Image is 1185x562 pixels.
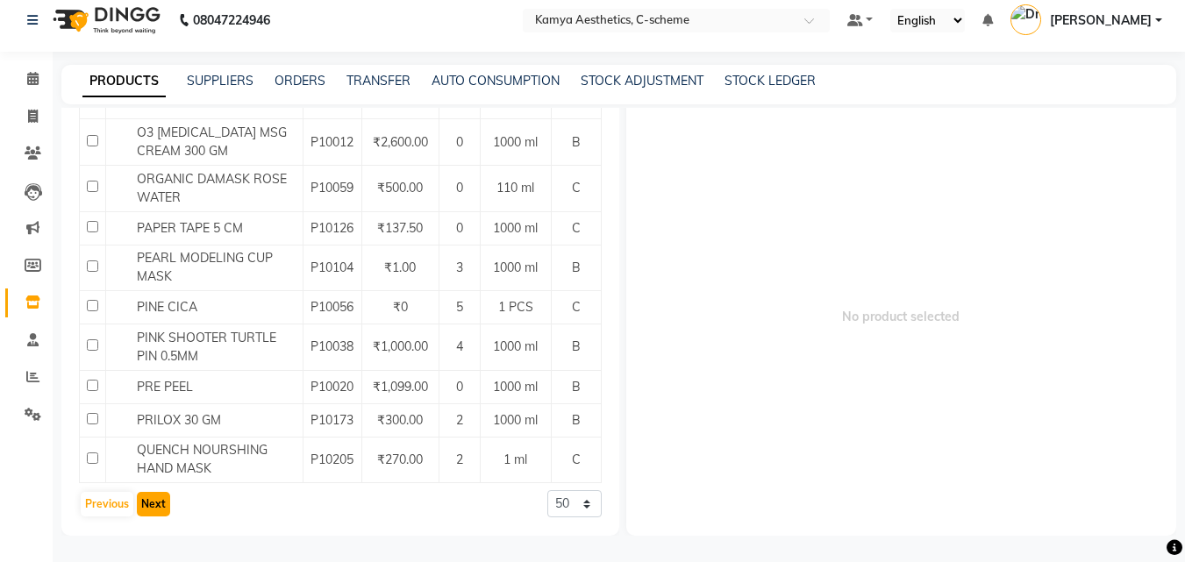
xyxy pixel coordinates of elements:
[137,379,193,395] span: PRE PEEL
[137,299,197,315] span: PINE CICA
[1050,11,1152,30] span: [PERSON_NAME]
[311,134,353,150] span: P10012
[187,73,253,89] a: SUPPLIERS
[377,452,423,467] span: ₹270.00
[456,180,463,196] span: 0
[311,379,353,395] span: P10020
[311,299,353,315] span: P10056
[572,260,581,275] span: B
[725,73,816,89] a: STOCK LEDGER
[275,73,325,89] a: ORDERS
[493,260,538,275] span: 1000 ml
[493,338,538,354] span: 1000 ml
[456,299,463,315] span: 5
[137,220,243,236] span: PAPER TAPE 5 CM
[493,220,538,236] span: 1000 ml
[503,452,527,467] span: 1 ml
[498,299,533,315] span: 1 PCS
[137,330,276,364] span: PINK SHOOTER TURTLE PIN 0.5MM
[1010,4,1041,35] img: Dr Tanvi Ahmed
[493,134,538,150] span: 1000 ml
[81,492,133,516] button: Previous
[137,442,268,476] span: QUENCH NOURSHING HAND MASK
[432,73,560,89] a: AUTO CONSUMPTION
[572,220,581,236] span: C
[572,134,581,150] span: B
[373,134,428,150] span: ₹2,600.00
[581,73,703,89] a: STOCK ADJUSTMENT
[496,180,534,196] span: 110 ml
[626,97,1177,536] span: No product selected
[82,66,166,97] a: PRODUCTS
[373,338,428,354] span: ₹1,000.00
[456,134,463,150] span: 0
[137,171,287,205] span: ORGANIC DAMASK ROSE WATER
[456,260,463,275] span: 3
[456,338,463,354] span: 4
[311,338,353,354] span: P10038
[456,220,463,236] span: 0
[572,452,581,467] span: C
[377,220,423,236] span: ₹137.50
[456,412,463,428] span: 2
[311,260,353,275] span: P10104
[377,180,423,196] span: ₹500.00
[572,412,581,428] span: B
[137,124,287,159] span: O3 [MEDICAL_DATA] MSG CREAM 300 GM
[456,452,463,467] span: 2
[393,299,408,315] span: ₹0
[311,220,353,236] span: P10126
[137,492,170,516] button: Next
[311,412,353,428] span: P10173
[493,412,538,428] span: 1000 ml
[311,452,353,467] span: P10205
[456,379,463,395] span: 0
[311,180,353,196] span: P10059
[572,379,581,395] span: B
[572,338,581,354] span: B
[137,250,273,284] span: PEARL MODELING CUP MASK
[384,260,416,275] span: ₹1.00
[377,412,423,428] span: ₹300.00
[346,73,410,89] a: TRANSFER
[137,412,221,428] span: PRILOX 30 GM
[572,299,581,315] span: C
[493,379,538,395] span: 1000 ml
[373,379,428,395] span: ₹1,099.00
[572,180,581,196] span: C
